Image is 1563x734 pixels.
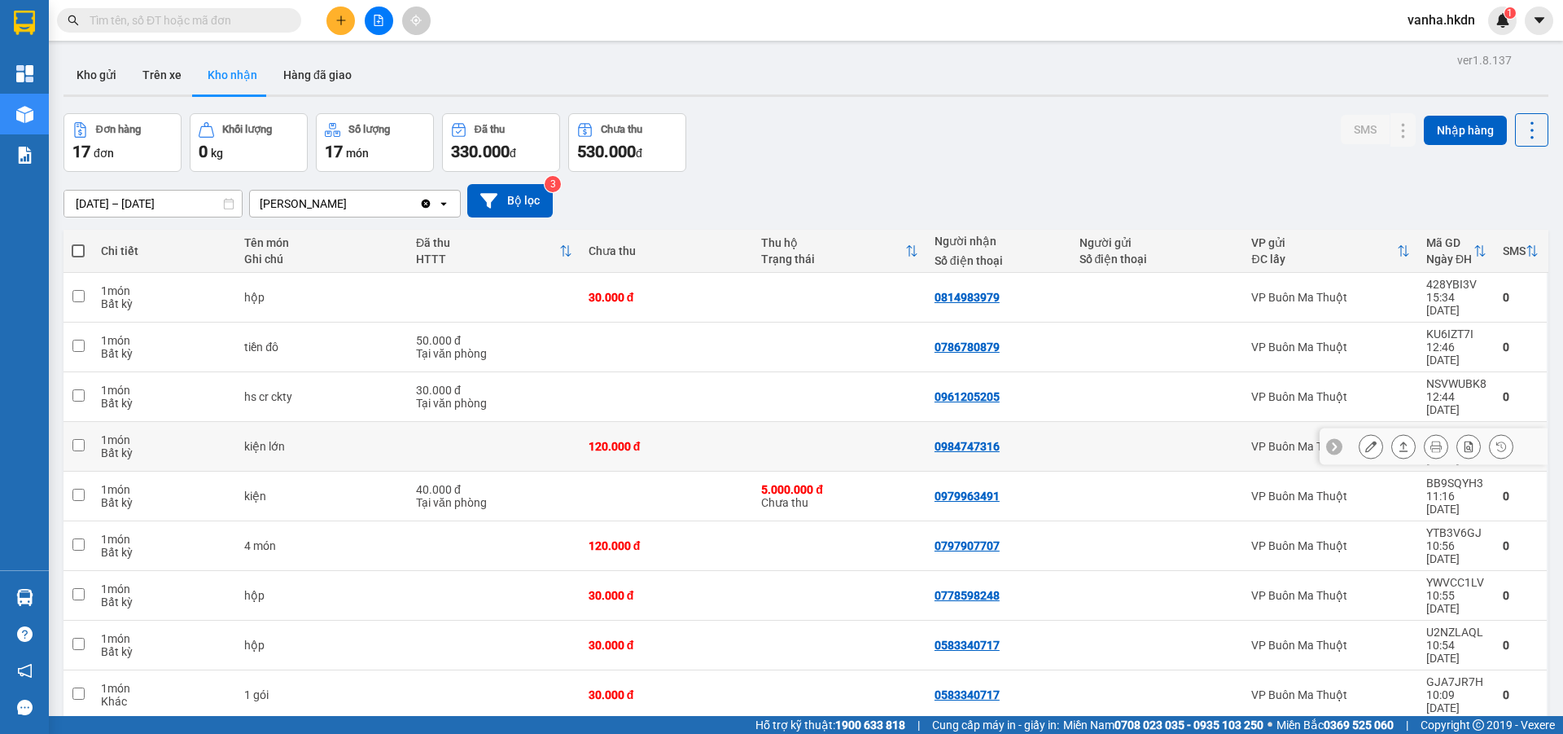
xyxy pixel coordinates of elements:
div: 10:09 [DATE] [1426,688,1486,714]
button: Nhập hàng [1424,116,1507,145]
div: VP Buôn Ma Thuột [1251,639,1409,652]
div: 120.000 đ [589,539,746,552]
span: caret-down [1532,13,1547,28]
div: Tên món [244,236,400,249]
div: 1 món [101,632,228,645]
div: Người nhận [935,235,1063,248]
div: VP Buôn Ma Thuột [1251,490,1409,503]
button: SMS [1341,115,1390,144]
span: message [17,700,33,715]
div: 10:56 [DATE] [1426,539,1486,565]
div: SMS [1503,244,1526,257]
th: Toggle SortBy [408,230,580,273]
button: Đã thu330.000đ [442,113,560,172]
div: Đơn hàng [96,124,141,135]
div: 11:16 [DATE] [1426,490,1486,516]
div: Tại văn phòng [416,397,572,410]
span: 330.000 [451,142,510,161]
div: Khối lượng [222,124,272,135]
div: Chưa thu [601,124,642,135]
div: GJA7JR7H [1426,675,1486,688]
button: aim [402,7,431,35]
button: caret-down [1525,7,1553,35]
div: 0 [1503,539,1539,552]
strong: 0369 525 060 [1324,719,1394,732]
div: 1 món [101,284,228,297]
div: 1 món [101,334,228,347]
div: 0 [1503,688,1539,701]
sup: 1 [1504,7,1516,19]
div: 0979963491 [935,490,1000,503]
div: 0 [1503,490,1539,503]
img: warehouse-icon [16,589,33,606]
div: 120.000 đ [589,440,746,453]
div: 0 [1503,390,1539,403]
div: 0786780879 [935,341,1000,354]
div: 0 [1503,341,1539,354]
span: | [1406,716,1408,734]
input: Select a date range. [64,191,242,217]
span: search [68,15,79,26]
div: VP Buôn Ma Thuột [1251,341,1409,354]
div: Trạng thái [761,253,905,266]
strong: 1900 633 818 [835,719,905,732]
button: Kho nhận [195,55,270,94]
div: Chưa thu [761,483,918,509]
button: Trên xe [129,55,195,94]
span: 17 [325,142,343,161]
button: Bộ lọc [467,184,553,218]
div: 0984747316 [935,440,1000,453]
div: hộp [244,639,400,652]
div: 1 món [101,682,228,695]
span: 0 [199,142,208,161]
svg: open [437,197,450,210]
div: 12:44 [DATE] [1426,390,1486,416]
div: hs cr ckty [244,390,400,403]
div: tiền đô [244,341,400,354]
div: 10:55 [DATE] [1426,589,1486,615]
span: đ [636,147,642,160]
div: 1 gói [244,688,400,701]
div: Khác [101,695,228,708]
div: Bất kỳ [101,397,228,410]
div: YTB3V6GJ [1426,526,1486,539]
img: dashboard-icon [16,65,33,82]
svg: Clear value [419,197,432,210]
div: YWVCC1LV [1426,576,1486,589]
span: file-add [373,15,384,26]
div: hộp [244,589,400,602]
div: 40.000 đ [416,483,572,496]
div: 30.000 đ [589,639,746,652]
div: 30.000 đ [416,384,572,397]
img: logo-vxr [14,11,35,35]
th: Toggle SortBy [1418,230,1495,273]
div: VP Buôn Ma Thuột [1251,291,1409,304]
button: Đơn hàng17đơn [63,113,182,172]
span: | [917,716,920,734]
div: VP Buôn Ma Thuột [1251,589,1409,602]
div: NSVWUBK8 [1426,377,1486,390]
div: 0797907707 [935,539,1000,552]
span: notification [17,663,33,679]
button: Số lượng17món [316,113,434,172]
img: icon-new-feature [1495,13,1510,28]
div: Bất kỳ [101,596,228,609]
span: copyright [1473,719,1484,731]
span: 1 [1507,7,1513,19]
span: vanha.hkdn [1394,10,1488,30]
div: 0 [1503,589,1539,602]
div: 0961205205 [935,390,1000,403]
div: Bất kỳ [101,297,228,310]
div: 0778598248 [935,589,1000,602]
div: 50.000 đ [416,334,572,347]
div: 1 món [101,433,228,446]
button: file-add [365,7,393,35]
div: 30.000 đ [589,688,746,701]
button: Khối lượng0kg [190,113,308,172]
th: Toggle SortBy [1495,230,1547,273]
span: đ [510,147,516,160]
span: 17 [72,142,90,161]
div: HTTT [416,253,559,266]
div: 30.000 đ [589,589,746,602]
div: ver 1.8.137 [1457,51,1512,69]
